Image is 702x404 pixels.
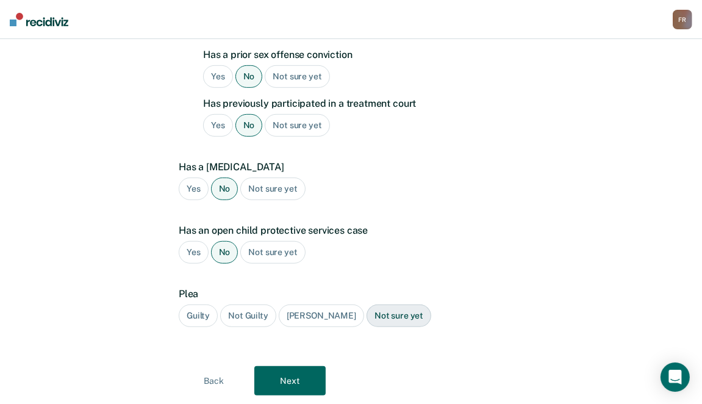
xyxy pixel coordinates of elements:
div: Not sure yet [240,241,305,264]
label: Has a prior sex offense conviction [203,49,517,60]
label: Has an open child protective services case [179,225,517,236]
div: No [235,114,263,137]
button: Back [178,366,249,395]
div: Not Guilty [220,305,276,327]
div: No [211,241,238,264]
div: F R [673,10,692,29]
label: Plea [179,288,517,300]
div: Yes [179,241,209,264]
div: No [211,178,238,200]
button: FR [673,10,692,29]
button: Next [254,366,326,395]
div: No [235,65,263,88]
div: Yes [179,178,209,200]
div: Yes [203,65,233,88]
div: Not sure yet [265,65,329,88]
div: Not sure yet [240,178,305,200]
label: Has a [MEDICAL_DATA] [179,161,517,173]
div: Open Intercom Messenger [661,363,690,392]
div: Not sure yet [367,305,431,327]
label: Has previously participated in a treatment court [203,98,517,109]
div: Not sure yet [265,114,329,137]
img: Recidiviz [10,13,68,26]
div: [PERSON_NAME] [279,305,364,327]
div: Guilty [179,305,218,327]
div: Yes [203,114,233,137]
